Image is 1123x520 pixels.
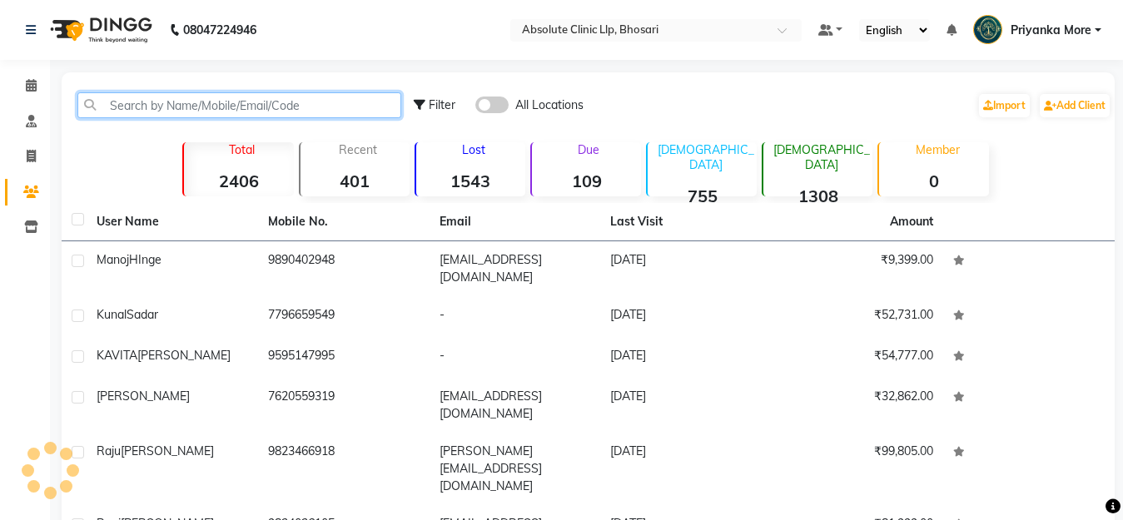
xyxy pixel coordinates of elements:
p: Total [191,142,293,157]
p: Lost [423,142,525,157]
span: Manoj [97,252,129,267]
td: [DATE] [600,296,772,337]
td: ₹54,777.00 [772,337,943,378]
span: All Locations [515,97,584,114]
td: [EMAIL_ADDRESS][DOMAIN_NAME] [430,378,601,433]
span: KAVITA [97,348,137,363]
span: [PERSON_NAME] [121,443,214,458]
input: Search by Name/Mobile/Email/Code [77,92,401,118]
td: [DATE] [600,433,772,505]
strong: 109 [532,171,641,191]
td: [DATE] [600,337,772,378]
p: Due [535,142,641,157]
td: 9823466918 [258,433,430,505]
span: Priyanka More [1011,22,1091,39]
td: 9595147995 [258,337,430,378]
td: 7796659549 [258,296,430,337]
a: Import [979,94,1030,117]
th: Email [430,203,601,241]
td: 7620559319 [258,378,430,433]
span: Raju [97,443,121,458]
span: [PERSON_NAME] [97,389,190,404]
p: [DEMOGRAPHIC_DATA] [654,142,757,172]
td: ₹52,731.00 [772,296,943,337]
span: Filter [429,97,455,112]
th: Mobile No. [258,203,430,241]
a: Add Client [1040,94,1110,117]
b: 08047224946 [183,7,256,53]
td: - [430,337,601,378]
td: [DATE] [600,241,772,296]
span: Sadar [127,307,158,322]
strong: 401 [301,171,410,191]
td: ₹9,399.00 [772,241,943,296]
td: ₹32,862.00 [772,378,943,433]
th: User Name [87,203,258,241]
td: - [430,296,601,337]
strong: 2406 [184,171,293,191]
strong: 1543 [416,171,525,191]
strong: 1308 [763,186,872,206]
p: Recent [307,142,410,157]
img: logo [42,7,157,53]
td: [DATE] [600,378,772,433]
strong: 755 [648,186,757,206]
td: ₹99,805.00 [772,433,943,505]
span: Kunal [97,307,127,322]
span: [PERSON_NAME] [137,348,231,363]
th: Last Visit [600,203,772,241]
span: HInge [129,252,161,267]
td: [EMAIL_ADDRESS][DOMAIN_NAME] [430,241,601,296]
img: Priyanka More [973,15,1002,44]
td: 9890402948 [258,241,430,296]
p: [DEMOGRAPHIC_DATA] [770,142,872,172]
strong: 0 [879,171,988,191]
p: Member [886,142,988,157]
th: Amount [880,203,943,240]
td: [PERSON_NAME][EMAIL_ADDRESS][DOMAIN_NAME] [430,433,601,505]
